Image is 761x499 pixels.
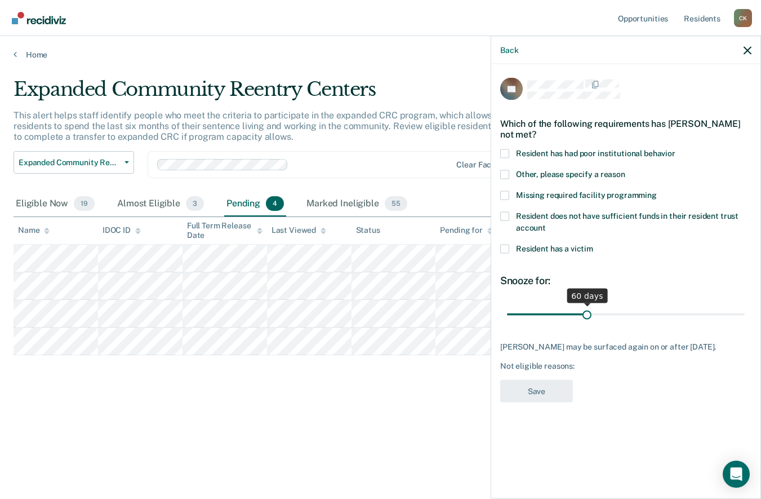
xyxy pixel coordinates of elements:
div: Open Intercom Messenger [723,461,750,488]
div: Almost Eligible [115,192,206,217]
span: Missing required facility programming [516,190,657,199]
span: Resident has had poor institutional behavior [516,148,675,157]
a: Home [14,50,747,60]
span: Other, please specify a reason [516,169,625,178]
div: 60 days [567,289,608,303]
div: [PERSON_NAME] may be surfaced again on or after [DATE]. [500,342,751,352]
div: Marked Ineligible [304,192,409,217]
div: IDOC ID [103,226,141,235]
p: This alert helps staff identify people who meet the criteria to participate in the expanded CRC p... [14,110,574,142]
span: Resident does not have sufficient funds in their resident trust account [516,211,738,232]
span: Expanded Community Reentry Centers [19,158,120,167]
div: Full Term Release Date [187,221,262,240]
span: 55 [385,196,407,211]
div: Last Viewed [272,226,326,235]
div: C K [734,9,752,27]
div: Snooze for: [500,274,751,286]
div: Name [18,226,50,235]
button: Profile dropdown button [734,9,752,27]
div: Pending for [440,226,492,235]
div: Which of the following requirements has [PERSON_NAME] not met? [500,109,751,149]
div: Status [356,226,380,235]
div: Eligible Now [14,192,97,217]
span: 4 [266,196,284,211]
span: Resident has a victim [516,244,593,253]
button: Back [500,45,518,55]
img: Recidiviz [12,12,66,24]
div: Not eligible reasons: [500,361,751,370]
div: Expanded Community Reentry Centers [14,78,584,110]
span: 3 [186,196,204,211]
span: 19 [74,196,95,211]
div: Clear facilities [456,160,511,170]
div: Pending [224,192,286,217]
button: Save [500,379,573,403]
